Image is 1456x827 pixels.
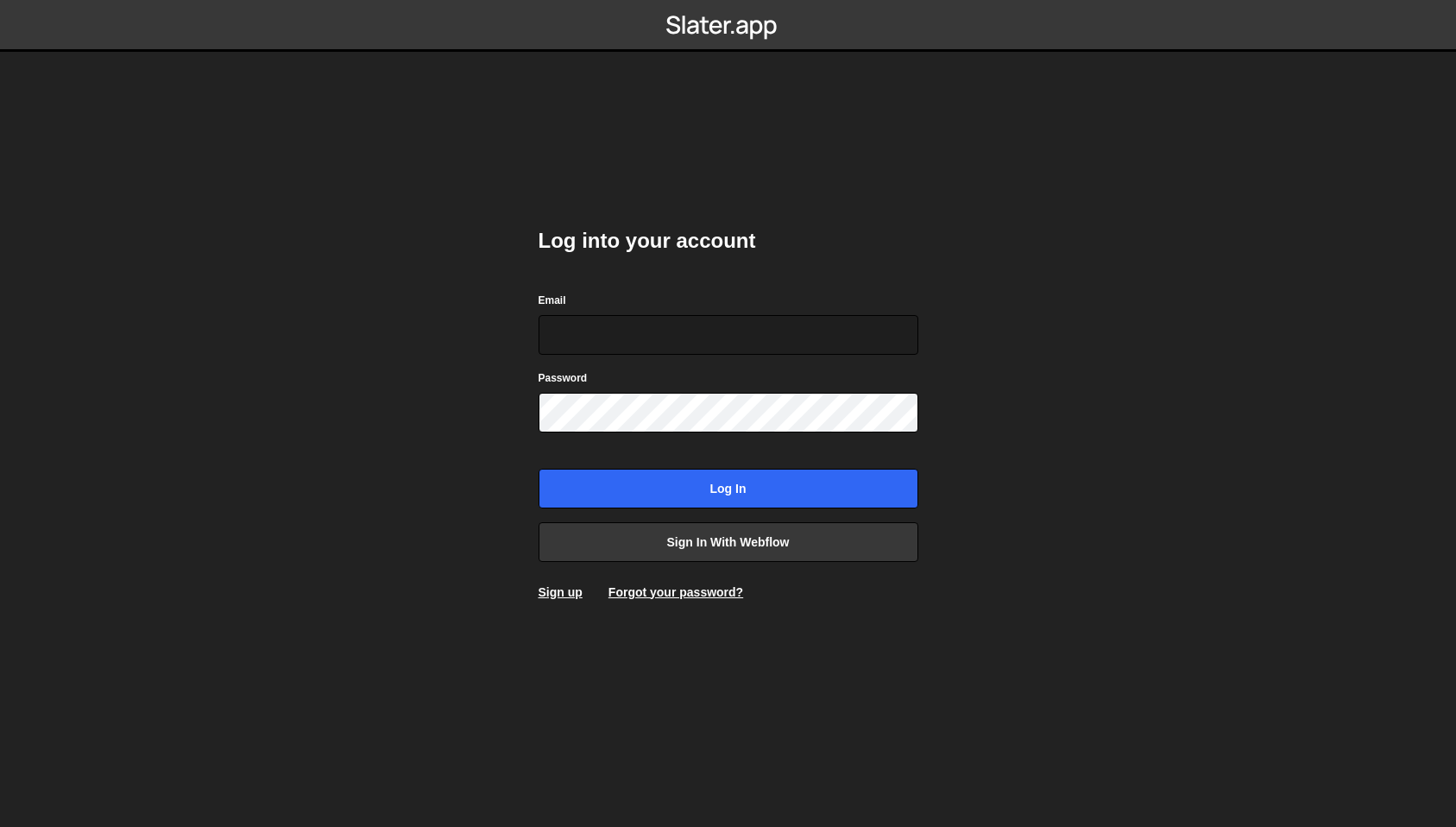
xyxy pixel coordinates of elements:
[608,585,743,599] a: Forgot your password?
[539,292,566,309] label: Email
[539,585,583,599] a: Sign up
[539,522,918,562] a: Sign in with Webflow
[539,469,918,508] input: Log in
[539,369,588,387] label: Password
[539,227,918,255] h2: Log into your account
